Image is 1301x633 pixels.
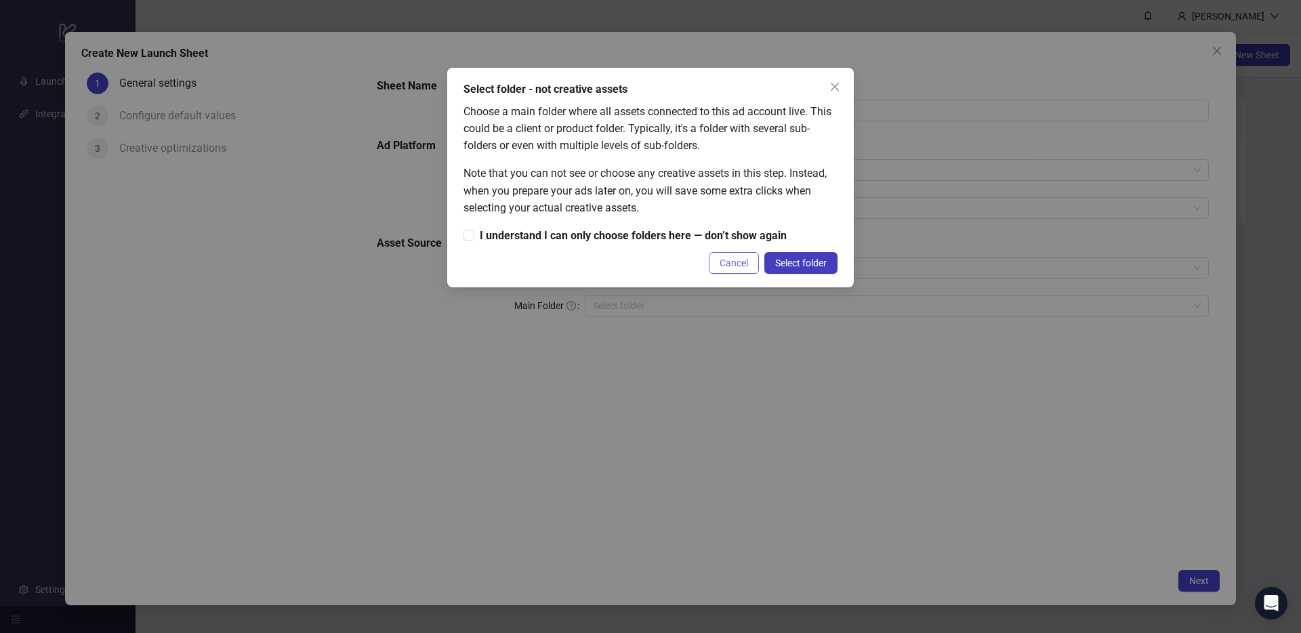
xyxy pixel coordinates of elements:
span: Cancel [720,258,748,268]
span: Select folder [775,258,827,268]
div: Note that you can not see or choose any creative assets in this step. Instead, when you prepare y... [463,165,838,216]
div: Select folder - not creative assets [463,81,838,98]
div: Choose a main folder where all assets connected to this ad account live. This could be a client o... [463,103,838,154]
span: I understand I can only choose folders here — don’t show again [474,227,792,244]
button: Select folder [764,252,838,274]
button: Cancel [709,252,759,274]
button: Close [824,76,846,98]
div: Open Intercom Messenger [1255,587,1287,619]
span: close [829,81,840,92]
